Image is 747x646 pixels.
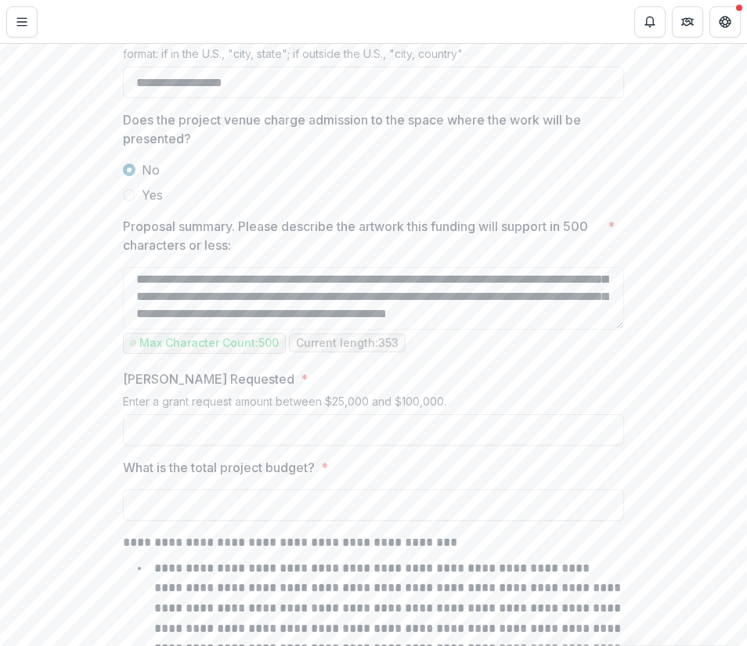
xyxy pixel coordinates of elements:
p: What is the total project budget? [123,458,315,477]
p: Current length: 353 [296,337,399,350]
p: Does the project venue charge admission to the space where the work will be presented? [123,110,615,148]
span: No [142,161,160,179]
p: Max Character Count: 500 [139,337,279,350]
div: format: if in the U.S., "city, state"; if outside the U.S., "city, country" [123,47,624,67]
button: Toggle Menu [6,6,38,38]
div: Enter a grant request amount between $25,000 and $100,000. [123,395,624,414]
span: Yes [142,186,163,204]
button: Partners [672,6,703,38]
button: Get Help [709,6,741,38]
p: [PERSON_NAME] Requested [123,370,294,388]
p: Proposal summary. Please describe the artwork this funding will support in 500 characters or less: [123,217,601,254]
button: Notifications [634,6,666,38]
